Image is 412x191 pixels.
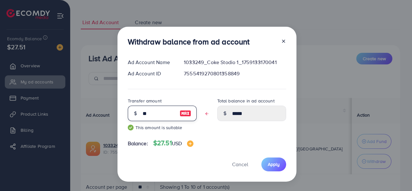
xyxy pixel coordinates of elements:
span: USD [172,140,182,147]
div: 1033249_Coke Stodio 1_1759133170041 [179,59,291,66]
span: Balance: [128,140,148,147]
img: guide [128,125,134,130]
h3: Withdraw balance from ad account [128,37,250,46]
span: Cancel [232,161,248,168]
div: 7555419270801358849 [179,70,291,77]
div: Ad Account ID [123,70,179,77]
span: Apply [268,161,280,167]
label: Transfer amount [128,98,162,104]
small: This amount is suitable [128,124,197,131]
div: Ad Account Name [123,59,179,66]
img: image [180,110,191,117]
button: Apply [261,158,286,171]
button: Cancel [224,158,256,171]
iframe: Chat [385,162,407,186]
label: Total balance in ad account [217,98,275,104]
h4: $27.51 [153,139,193,147]
img: image [187,140,193,147]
